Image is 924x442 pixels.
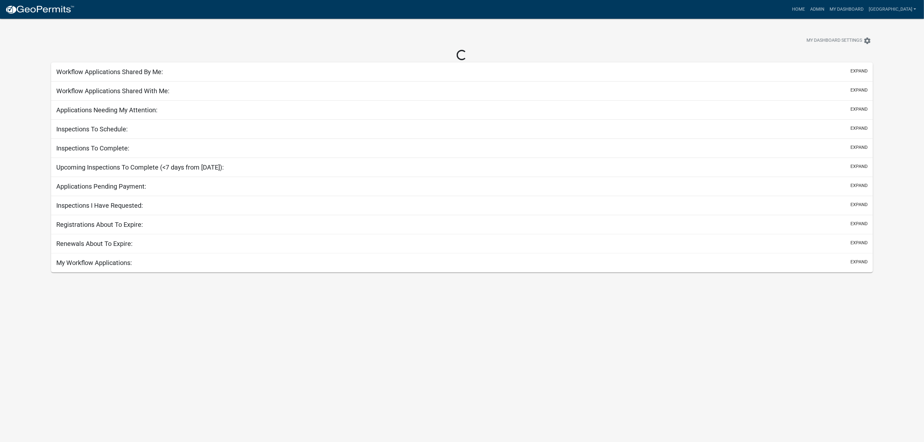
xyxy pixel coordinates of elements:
[56,106,158,114] h5: Applications Needing My Attention:
[56,202,143,209] h5: Inspections I Have Requested:
[56,68,163,76] h5: Workflow Applications Shared By Me:
[864,37,871,45] i: settings
[56,240,133,248] h5: Renewals About To Expire:
[801,34,876,47] button: My Dashboard Settingssettings
[56,125,128,133] h5: Inspections To Schedule:
[851,106,868,113] button: expand
[851,87,868,94] button: expand
[56,221,143,228] h5: Registrations About To Expire:
[851,68,868,74] button: expand
[807,37,862,45] span: My Dashboard Settings
[866,3,919,16] a: [GEOGRAPHIC_DATA]
[851,163,868,170] button: expand
[56,259,132,267] h5: My Workflow Applications:
[827,3,866,16] a: My Dashboard
[56,87,169,95] h5: Workflow Applications Shared With Me:
[851,144,868,151] button: expand
[56,144,129,152] h5: Inspections To Complete:
[808,3,827,16] a: Admin
[56,182,146,190] h5: Applications Pending Payment:
[56,163,224,171] h5: Upcoming Inspections To Complete (<7 days from [DATE]):
[851,220,868,227] button: expand
[851,259,868,265] button: expand
[851,182,868,189] button: expand
[851,239,868,246] button: expand
[851,201,868,208] button: expand
[851,125,868,132] button: expand
[789,3,808,16] a: Home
